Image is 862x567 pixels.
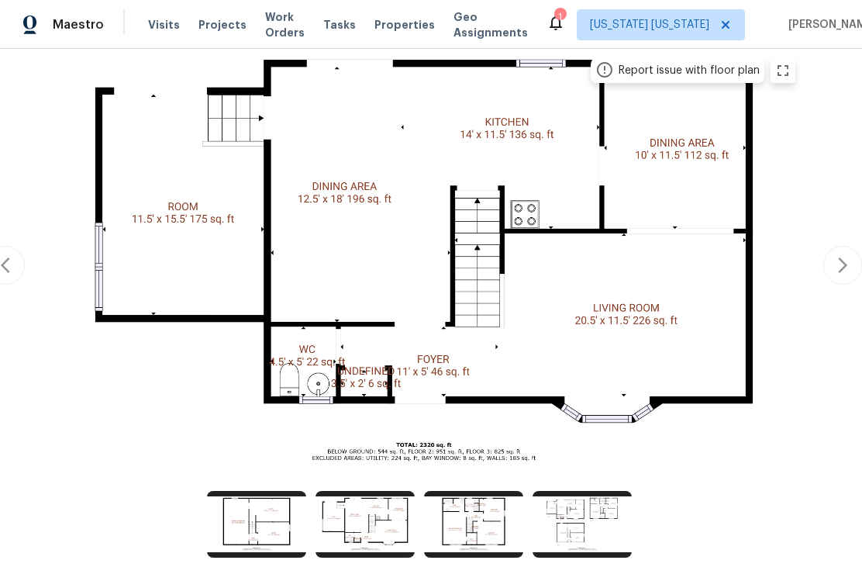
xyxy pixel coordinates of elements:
span: [US_STATE] [US_STATE] [590,17,709,33]
img: https://cabinet-assets.s3.amazonaws.com/production/storage/11fc3562-edd7-4066-b13d-9c5da63244a5.p... [207,491,306,558]
div: Report issue with floor plan [619,63,760,78]
span: Visits [148,17,180,33]
button: zoom in [771,58,795,83]
span: Tasks [323,19,356,30]
span: Properties [374,17,435,33]
span: Work Orders [265,9,305,40]
div: 1 [554,9,565,25]
span: Maestro [53,17,104,33]
span: Geo Assignments [453,9,528,40]
img: floor plan rendering [43,49,805,477]
img: https://cabinet-assets.s3.amazonaws.com/production/storage/c6a43b49-32c5-4315-8b05-a51ef6749261.p... [424,491,523,558]
img: https://cabinet-assets.s3.amazonaws.com/production/storage/c40ee219-5146-4600-9839-8e69c30f3737.p... [315,491,415,558]
span: Projects [198,17,247,33]
img: https://cabinet-assets.s3.amazonaws.com/production/storage/727d4a74-ebad-4f2c-8d47-018d0bad7cc0.p... [533,491,632,558]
